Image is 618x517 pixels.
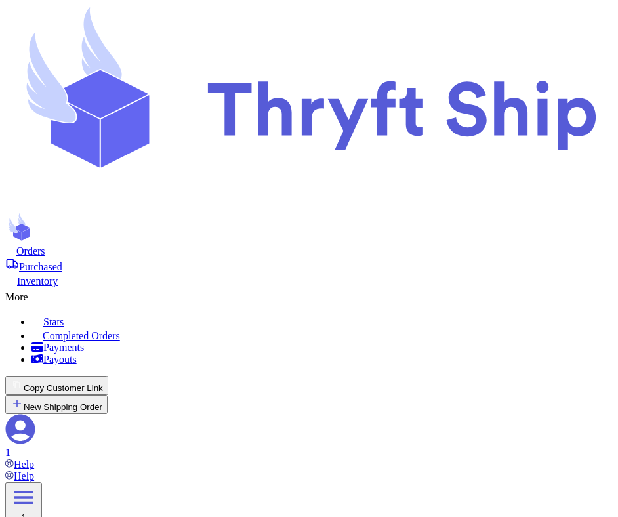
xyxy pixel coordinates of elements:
span: Purchased [19,261,62,272]
button: New Shipping Order [5,395,108,414]
a: Stats [31,314,613,328]
a: Help [5,470,34,482]
span: Completed Orders [43,330,120,341]
a: Help [5,459,34,470]
span: Inventory [17,276,58,287]
a: Purchased [5,257,613,273]
span: Payouts [43,354,77,365]
span: Orders [16,245,45,257]
span: Help [14,470,34,482]
div: 1 [5,447,613,459]
button: Copy Customer Link [5,376,108,395]
a: Payouts [31,354,613,365]
span: Payments [43,342,84,353]
a: Orders [5,244,613,257]
a: Completed Orders [31,328,613,342]
a: Inventory [5,273,613,287]
div: More [5,287,613,303]
a: Payments [31,342,613,354]
a: 1 [5,414,613,459]
span: Stats [43,316,64,327]
span: Help [14,459,34,470]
